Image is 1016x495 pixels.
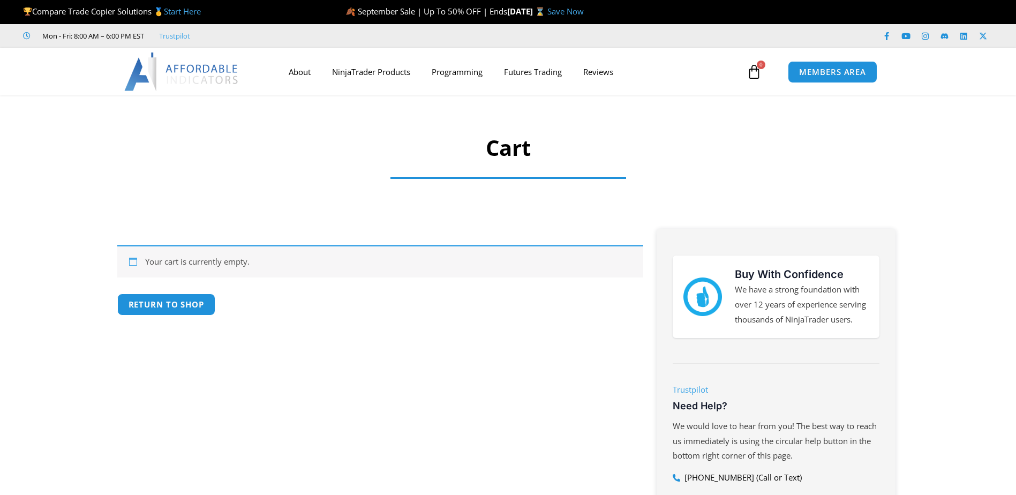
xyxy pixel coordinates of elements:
[345,6,507,17] span: 🍂 September Sale | Up To 50% OFF | Ends
[164,6,201,17] a: Start Here
[24,7,32,16] img: 🏆
[321,59,421,84] a: NinjaTrader Products
[159,29,190,42] a: Trustpilot
[682,470,802,485] span: [PHONE_NUMBER] (Call or Text)
[507,6,547,17] strong: [DATE] ⌛
[735,266,869,282] h3: Buy With Confidence
[278,59,321,84] a: About
[673,400,879,412] h3: Need Help?
[380,133,637,163] h1: Cart
[573,59,624,84] a: Reviews
[23,6,201,17] span: Compare Trade Copier Solutions 🥇
[683,277,722,316] img: mark thumbs good 43913 | Affordable Indicators – NinjaTrader
[547,6,584,17] a: Save Now
[673,384,708,395] a: Trustpilot
[421,59,493,84] a: Programming
[124,52,239,91] img: LogoAI | Affordable Indicators – NinjaTrader
[673,421,877,461] span: We would love to hear from you! The best way to reach us immediately is using the circular help b...
[278,59,744,84] nav: Menu
[493,59,573,84] a: Futures Trading
[117,294,216,316] a: Return to shop
[799,68,866,76] span: MEMBERS AREA
[117,245,643,277] div: Your cart is currently empty.
[757,61,765,69] span: 0
[40,29,144,42] span: Mon - Fri: 8:00 AM – 6:00 PM EST
[735,282,869,327] p: We have a strong foundation with over 12 years of experience serving thousands of NinjaTrader users.
[788,61,877,83] a: MEMBERS AREA
[731,56,778,87] a: 0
